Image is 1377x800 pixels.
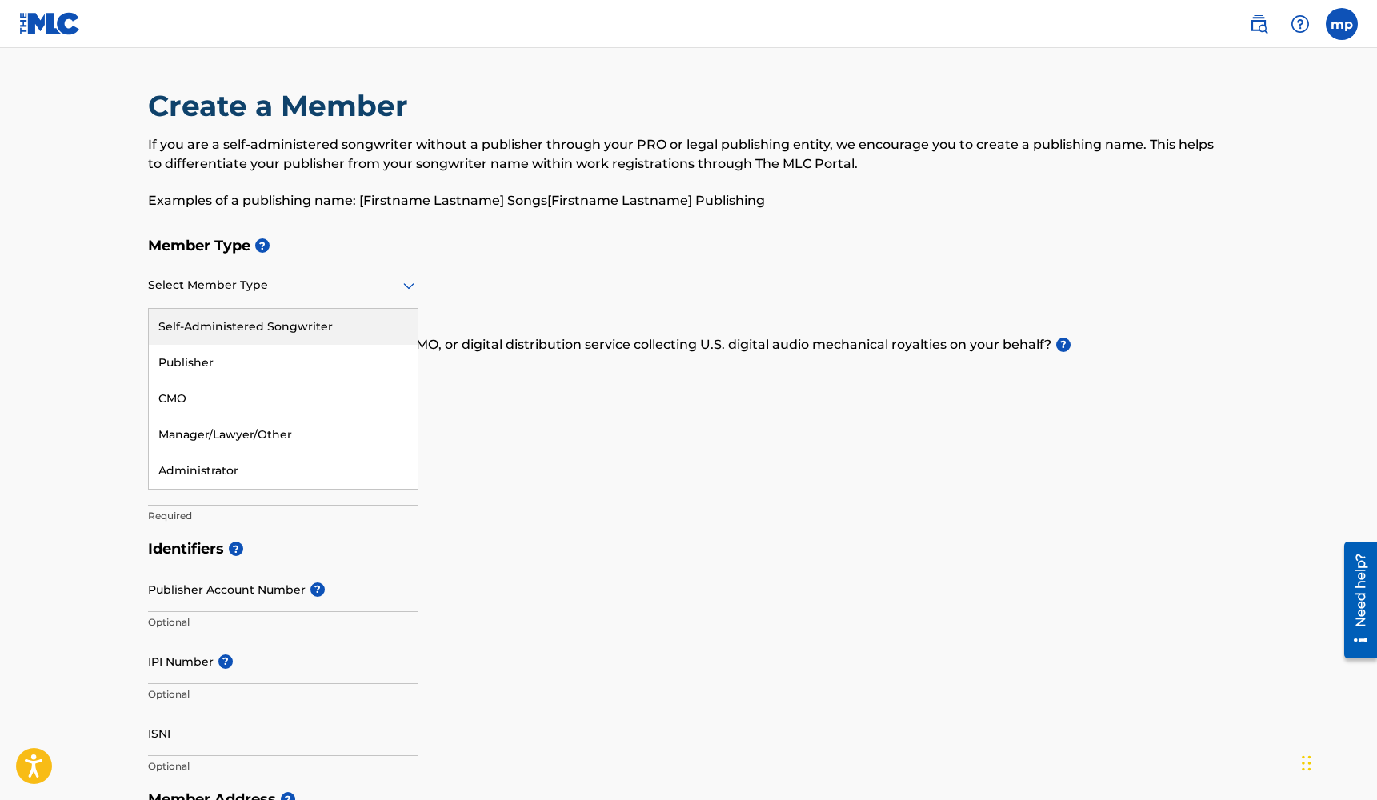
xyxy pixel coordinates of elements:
div: Self-Administered Songwriter [149,309,418,345]
div: Help [1284,8,1316,40]
div: User Menu [1326,8,1358,40]
img: search [1249,14,1268,34]
p: Optional [148,687,418,702]
div: Publisher [149,345,418,381]
div: Administrator [149,453,418,489]
img: help [1291,14,1310,34]
div: Manager/Lawyer/Other [149,417,418,453]
p: Examples of a publishing name: [Firstname Lastname] Songs[Firstname Lastname] Publishing [148,191,1230,210]
iframe: Chat Widget [1297,723,1377,800]
span: ? [255,238,270,253]
p: Optional [148,759,418,774]
div: CMO [149,381,418,417]
a: Public Search [1243,8,1275,40]
span: ? [218,654,233,669]
h5: Identifiers [148,532,1230,566]
h5: Member Type [148,229,1230,263]
h5: Member Name [148,426,1230,461]
p: If you are a self-administered songwriter without a publisher through your PRO or legal publishin... [148,135,1230,174]
img: MLC Logo [19,12,81,35]
span: ? [310,582,325,597]
h2: Create a Member [148,88,416,124]
span: ? [1056,338,1071,352]
p: Required [148,509,418,523]
p: Do you have a publisher, administrator, CMO, or digital distribution service collecting U.S. digi... [148,335,1230,354]
p: Optional [148,615,418,630]
span: ? [229,542,243,556]
iframe: Resource Center [1332,534,1377,666]
div: Drag [1302,739,1311,787]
